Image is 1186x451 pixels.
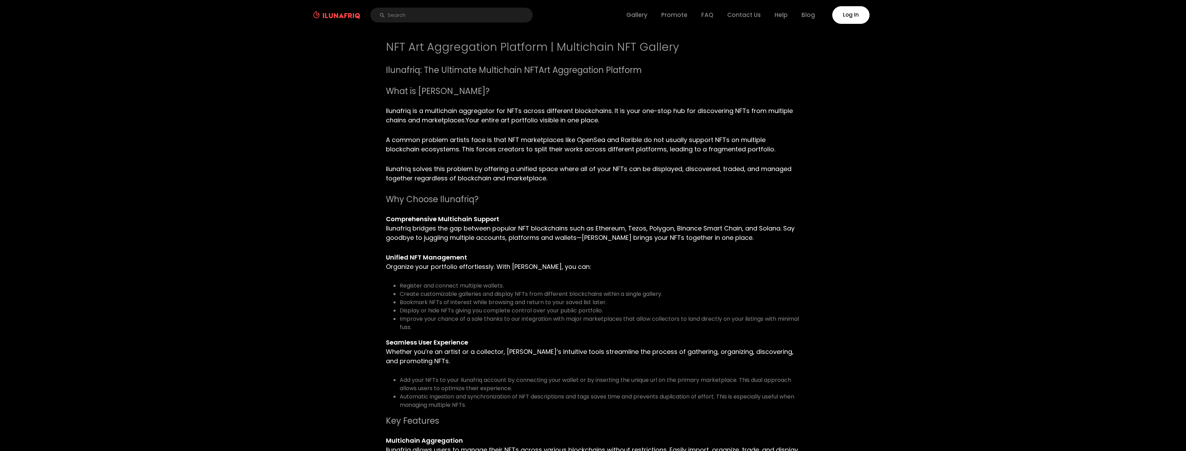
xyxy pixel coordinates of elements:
[400,315,799,331] span: Improve your chance of a sale thanks to our integration with major marketplaces that allow collec...
[386,194,478,205] span: Why Choose Ilunafriq?
[727,11,761,19] a: Contact Us
[400,298,607,306] span: Bookmark NFTs of interest while browsing and return to your saved list later.
[801,11,815,19] a: Blog
[386,347,794,365] span: Whether you’re an artist or a collector, [PERSON_NAME]’s intuitive tools streamline the process o...
[386,262,591,271] span: Organize your portfolio effortlessly. With [PERSON_NAME], you can:
[313,11,360,19] img: logo ilunafriq
[386,64,642,76] b: Ilunafriq: The Ultimate Multichain NFTArt Aggregation Platform
[386,338,468,347] b: Seamless User Experience
[832,6,870,24] a: Log In
[386,135,775,153] span: A common problem artists face is that NFT marketplaces like OpenSea and Rarible do not usually su...
[386,106,793,124] span: Ilunafriq is a multichain aggregator for NFTs across different blockchains. It is your one-stop h...
[400,376,791,392] span: Add your NFTs to your Ilunafriq account by connecting your wallet or by inserting the unique url ...
[386,39,800,55] h1: NFT Art Aggregation Platform | Multichain NFT Gallery
[386,224,795,242] span: Ilunafriq bridges the gap between popular NFT blockchains such as Ethereum, Tezos, Polygon, Binan...
[701,11,713,19] a: FAQ
[386,253,467,262] b: Unified NFT Management
[400,282,504,290] span: Register and connect multiple wallets.
[386,85,490,97] b: What is [PERSON_NAME]?
[400,393,794,409] span: Automatic ingestion and synchronization of NFT descriptions and tags saves time and prevents dupl...
[386,215,499,223] b: Comprehensive Multichain Support
[400,290,662,298] span: Create customizable galleries and display NFTs from different blockchains within a single gallery.
[370,8,533,22] input: Search
[400,307,603,314] span: Display or hide NFTs giving you complete control over your public portfolio.
[386,436,463,445] b: Multichain Aggregation
[386,165,791,182] span: Ilunafriq solves this problem by offering a unified space where all of your NFTs can be displayed...
[386,415,439,426] span: Key Features
[661,11,687,19] a: Promote
[775,11,788,19] a: Help
[626,11,647,19] a: Gallery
